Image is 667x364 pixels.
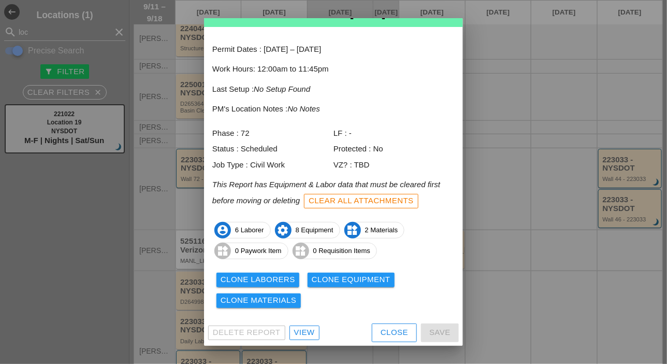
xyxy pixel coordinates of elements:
button: Close [372,324,417,342]
i: widgets [214,243,231,259]
div: LF : - [334,128,455,139]
div: Clear All Attachments [309,195,414,207]
span: 0 Requisition Items [293,243,377,259]
i: widgets [293,243,309,259]
p: PM's Location Notes : [212,103,455,115]
button: Clone Equipment [308,273,395,287]
span: 2 Materials [345,222,404,239]
div: Protected : No [334,143,455,155]
div: 223033 - Wall 72 - 223033 - [DATE] [212,8,455,19]
div: Job Type : Civil Work [212,159,334,171]
p: Last Setup : [212,83,455,95]
div: Clone Equipment [312,274,390,286]
i: account_circle [214,222,231,239]
span: 0 Paywork Item [215,243,288,259]
p: Work Hours: 12:00am to 11:45pm [212,63,455,75]
i: No Setup Found [254,85,310,93]
button: Clear All Attachments [304,194,418,208]
button: Clone Materials [216,293,301,308]
div: Close [381,327,408,339]
div: Phase : 72 [212,128,334,139]
div: Status : Scheduled [212,143,334,155]
i: widgets [344,222,361,239]
button: Clone Laborers [216,273,299,287]
span: 8 Equipment [275,222,340,239]
i: No Notes [287,104,320,113]
span: 6 Laborer [215,222,270,239]
p: Permit Dates : [DATE] – [DATE] [212,44,455,55]
a: View [289,326,320,340]
i: settings [275,222,292,239]
div: Clone Materials [221,295,297,306]
div: Clone Laborers [221,274,295,286]
div: View [294,327,315,339]
i: This Report has Equipment & Labor data that must be cleared first before moving or deleting [212,180,440,204]
div: VZ? : TBD [334,159,455,171]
